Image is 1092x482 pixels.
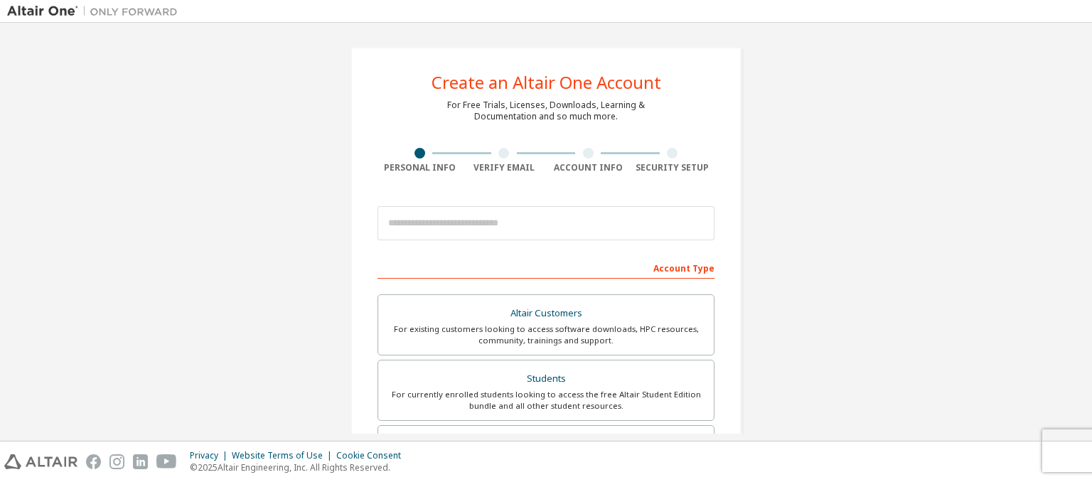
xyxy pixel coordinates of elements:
[156,454,177,469] img: youtube.svg
[447,100,645,122] div: For Free Trials, Licenses, Downloads, Learning & Documentation and so much more.
[631,162,715,173] div: Security Setup
[4,454,77,469] img: altair_logo.svg
[387,369,705,389] div: Students
[109,454,124,469] img: instagram.svg
[378,162,462,173] div: Personal Info
[86,454,101,469] img: facebook.svg
[387,323,705,346] div: For existing customers looking to access software downloads, HPC resources, community, trainings ...
[190,450,232,461] div: Privacy
[232,450,336,461] div: Website Terms of Use
[462,162,547,173] div: Verify Email
[378,256,714,279] div: Account Type
[190,461,409,473] p: © 2025 Altair Engineering, Inc. All Rights Reserved.
[387,304,705,323] div: Altair Customers
[133,454,148,469] img: linkedin.svg
[7,4,185,18] img: Altair One
[387,389,705,412] div: For currently enrolled students looking to access the free Altair Student Edition bundle and all ...
[432,74,661,91] div: Create an Altair One Account
[336,450,409,461] div: Cookie Consent
[546,162,631,173] div: Account Info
